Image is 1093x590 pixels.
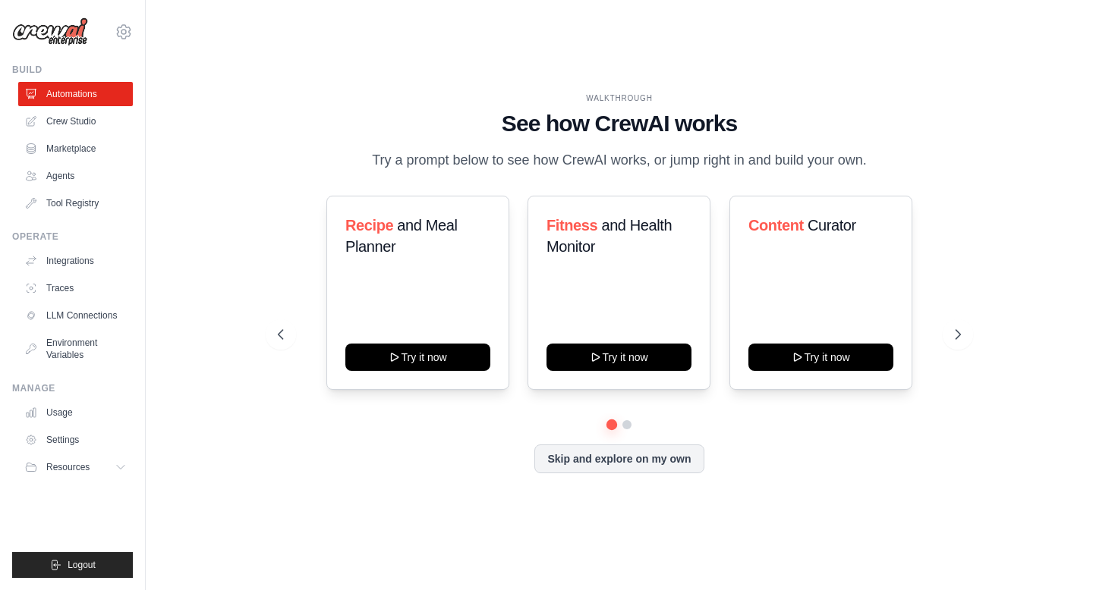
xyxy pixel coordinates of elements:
[18,303,133,328] a: LLM Connections
[1017,517,1093,590] iframe: Chat Widget
[46,461,90,473] span: Resources
[278,110,960,137] h1: See how CrewAI works
[345,217,457,255] span: and Meal Planner
[68,559,96,571] span: Logout
[546,217,597,234] span: Fitness
[12,17,88,46] img: Logo
[12,552,133,578] button: Logout
[546,344,691,371] button: Try it now
[345,217,393,234] span: Recipe
[12,382,133,394] div: Manage
[18,276,133,300] a: Traces
[546,217,672,255] span: and Health Monitor
[534,444,704,473] button: Skip and explore on my own
[12,231,133,243] div: Operate
[18,331,133,367] a: Environment Variables
[18,82,133,106] a: Automations
[18,137,133,161] a: Marketplace
[18,109,133,133] a: Crew Studio
[18,400,133,425] a: Usage
[18,428,133,452] a: Settings
[364,149,874,171] p: Try a prompt below to see how CrewAI works, or jump right in and build your own.
[18,249,133,273] a: Integrations
[748,344,893,371] button: Try it now
[748,217,804,234] span: Content
[807,217,855,234] span: Curator
[18,455,133,479] button: Resources
[18,164,133,188] a: Agents
[278,93,960,104] div: WALKTHROUGH
[12,64,133,76] div: Build
[345,344,490,371] button: Try it now
[18,191,133,215] a: Tool Registry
